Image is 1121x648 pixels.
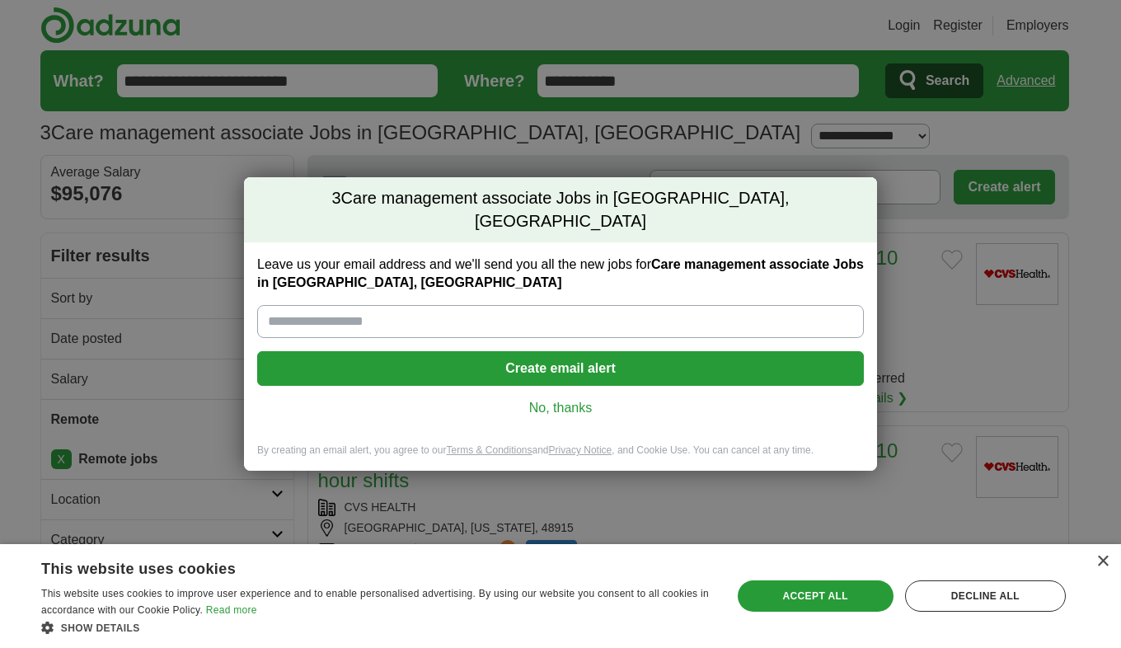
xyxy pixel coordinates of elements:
div: Close [1096,556,1109,568]
div: This website uses cookies [41,554,670,579]
span: This website uses cookies to improve user experience and to enable personalised advertising. By u... [41,588,709,616]
a: Privacy Notice [549,444,612,456]
a: No, thanks [270,399,851,417]
label: Leave us your email address and we'll send you all the new jobs for [257,256,864,292]
strong: Care management associate Jobs in [GEOGRAPHIC_DATA], [GEOGRAPHIC_DATA] [257,257,864,289]
span: Show details [61,622,140,634]
a: Read more, opens a new window [206,604,257,616]
div: Decline all [905,580,1066,612]
h2: Care management associate Jobs in [GEOGRAPHIC_DATA], [GEOGRAPHIC_DATA] [244,177,877,242]
span: 3 [331,187,340,210]
button: Create email alert [257,351,864,386]
div: Show details [41,619,711,636]
div: By creating an email alert, you agree to our and , and Cookie Use. You can cancel at any time. [244,444,877,471]
div: Accept all [738,580,894,612]
a: Terms & Conditions [446,444,532,456]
